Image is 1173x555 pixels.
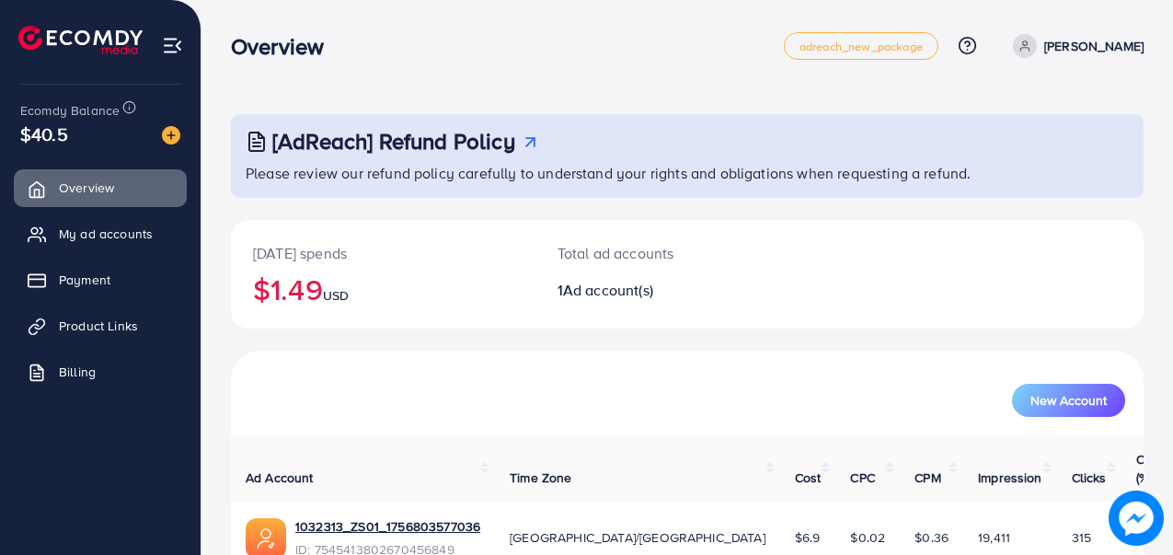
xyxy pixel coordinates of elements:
[510,528,765,547] span: [GEOGRAPHIC_DATA]/[GEOGRAPHIC_DATA]
[1012,384,1125,417] button: New Account
[1072,468,1107,487] span: Clicks
[14,353,187,390] a: Billing
[253,242,513,264] p: [DATE] spends
[59,317,138,335] span: Product Links
[323,286,349,305] span: USD
[1030,394,1107,407] span: New Account
[1072,528,1091,547] span: 315
[510,468,571,487] span: Time Zone
[795,468,822,487] span: Cost
[563,280,653,300] span: Ad account(s)
[59,271,110,289] span: Payment
[162,126,180,145] img: image
[978,528,1010,547] span: 19,411
[20,121,68,147] span: $40.5
[20,101,120,120] span: Ecomdy Balance
[795,528,821,547] span: $6.9
[914,468,940,487] span: CPM
[14,169,187,206] a: Overview
[162,35,183,56] img: menu
[850,468,874,487] span: CPC
[914,528,949,547] span: $0.36
[558,282,742,299] h2: 1
[978,468,1042,487] span: Impression
[253,272,513,306] h2: $1.49
[1109,491,1164,546] img: image
[59,179,114,197] span: Overview
[231,33,339,60] h3: Overview
[14,215,187,252] a: My ad accounts
[59,225,153,243] span: My ad accounts
[784,32,938,60] a: adreach_new_package
[246,468,314,487] span: Ad Account
[14,261,187,298] a: Payment
[1044,35,1144,57] p: [PERSON_NAME]
[295,517,480,536] a: 1032313_ZS01_1756803577036
[272,128,515,155] h3: [AdReach] Refund Policy
[1136,450,1160,487] span: CTR (%)
[246,162,1133,184] p: Please review our refund policy carefully to understand your rights and obligations when requesti...
[850,528,885,547] span: $0.02
[59,363,96,381] span: Billing
[558,242,742,264] p: Total ad accounts
[14,307,187,344] a: Product Links
[1006,34,1144,58] a: [PERSON_NAME]
[18,26,143,54] img: logo
[799,40,923,52] span: adreach_new_package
